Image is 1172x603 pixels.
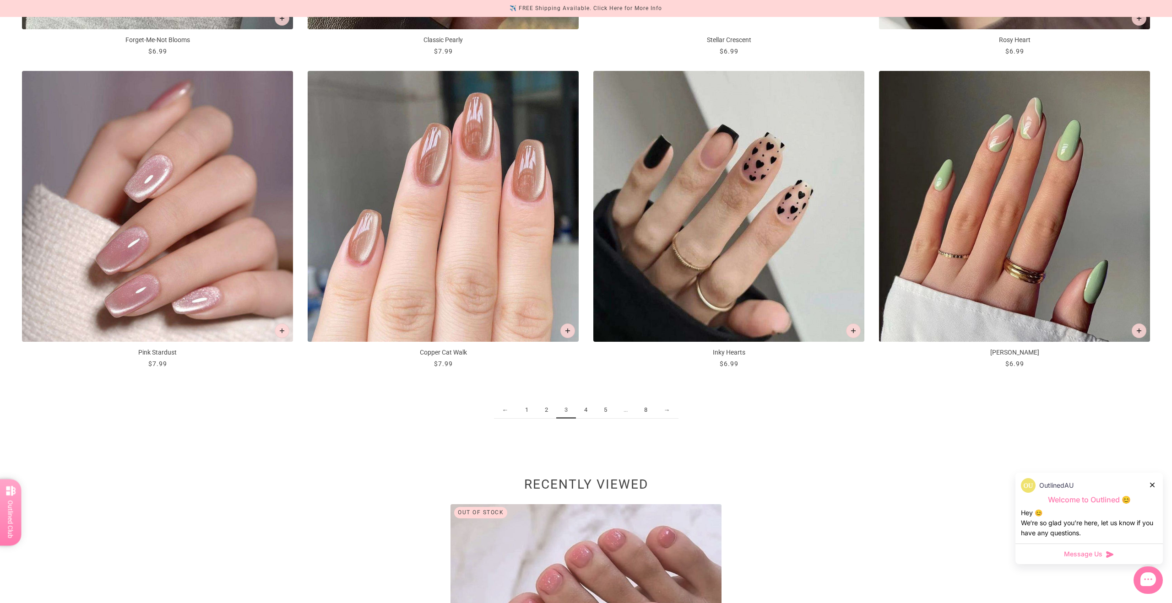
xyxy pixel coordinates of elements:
h2: Recently viewed [22,482,1150,492]
span: $7.99 [434,360,453,367]
p: Forget-Me-Not Blooms [22,35,293,45]
span: $7.99 [148,360,167,367]
span: $6.99 [1005,48,1024,55]
a: 2 [537,402,556,419]
p: Stellar Crescent [593,35,864,45]
span: $6.99 [1005,360,1024,367]
p: Pink Stardust [22,348,293,357]
span: ... [615,402,636,419]
a: Copper Cat Walk [308,71,579,369]
p: OutlinedAU [1039,480,1074,490]
a: 8 [636,402,656,419]
a: Pink Stardust [22,71,293,369]
div: Out of stock [454,507,507,518]
span: $7.99 [434,48,453,55]
a: 5 [596,402,615,419]
button: Add to cart [560,323,575,338]
p: Welcome to Outlined 😊 [1021,495,1157,505]
span: 3 [556,402,576,419]
button: Add to cart [275,323,289,338]
img: data:image/png;base64,iVBORw0KGgoAAAANSUhEUgAAACQAAAAkCAYAAADhAJiYAAAAAXNSR0IArs4c6QAAArdJREFUWEf... [1021,478,1036,493]
button: Add to cart [846,323,861,338]
button: Add to cart [1132,11,1146,26]
div: ✈️ FREE Shipping Available. Click Here for More Info [510,4,662,13]
p: [PERSON_NAME] [879,348,1150,357]
p: Rosy Heart [879,35,1150,45]
span: $6.99 [720,48,738,55]
a: 4 [576,402,596,419]
p: Copper Cat Walk [308,348,579,357]
p: Inky Hearts [593,348,864,357]
a: ← [494,402,517,419]
a: 1 [517,402,537,419]
p: Classic Pearly [308,35,579,45]
a: Inky Hearts [593,71,864,369]
span: Message Us [1064,549,1102,559]
a: → [656,402,678,419]
div: Hey 😊 We‘re so glad you’re here, let us know if you have any questions. [1021,508,1157,538]
a: Kelly Green [879,71,1150,369]
button: Add to cart [1132,323,1146,338]
span: $6.99 [720,360,738,367]
button: Add to cart [275,11,289,26]
span: $6.99 [148,48,167,55]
